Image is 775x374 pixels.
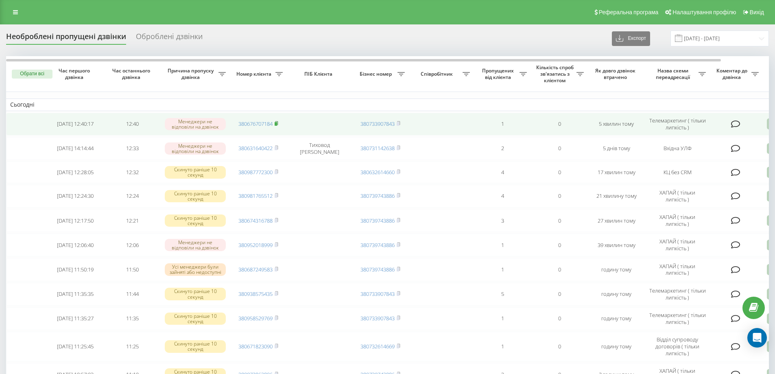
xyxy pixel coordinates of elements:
[474,185,531,208] td: 4
[531,137,588,160] td: 0
[645,258,710,281] td: ХАПАЙ ( тільки липкість )
[645,209,710,232] td: ХАПАЙ ( тільки липкість )
[238,217,273,224] a: 380674316788
[238,343,273,350] a: 380671823090
[474,113,531,136] td: 1
[531,234,588,256] td: 0
[12,70,52,79] button: Обрати всі
[413,71,463,77] span: Співробітник
[47,162,104,183] td: [DATE] 12:28:05
[47,307,104,330] td: [DATE] 11:35:27
[645,283,710,306] td: Телемаркетинг ( тільки липкість )
[165,118,226,130] div: Менеджери не відповіли на дзвінок
[474,307,531,330] td: 1
[531,332,588,361] td: 0
[649,68,699,80] span: Назва схеми переадресації
[47,283,104,306] td: [DATE] 11:35:35
[531,209,588,232] td: 0
[531,162,588,183] td: 0
[165,313,226,325] div: Скинуто раніше 10 секунд
[104,137,161,160] td: 12:33
[238,315,273,322] a: 380958529769
[531,185,588,208] td: 0
[47,234,104,256] td: [DATE] 12:06:40
[360,241,395,249] a: 380739743886
[360,144,395,152] a: 380731142638
[474,209,531,232] td: 3
[588,185,645,208] td: 21 хвилину тому
[165,263,226,276] div: Усі менеджери були зайняті або недоступні
[234,71,275,77] span: Номер клієнта
[588,234,645,256] td: 39 хвилин тому
[531,307,588,330] td: 0
[238,266,273,273] a: 380687249583
[6,32,126,45] div: Необроблені пропущені дзвінки
[165,288,226,300] div: Скинуто раніше 10 секунд
[588,258,645,281] td: годину тому
[474,162,531,183] td: 4
[645,307,710,330] td: Телемаркетинг ( тільки липкість )
[287,137,352,160] td: Тиховод [PERSON_NAME]
[645,234,710,256] td: ХАПАЙ ( тільки липкість )
[104,307,161,330] td: 11:35
[360,192,395,199] a: 380739743886
[360,217,395,224] a: 380739743886
[238,120,273,127] a: 380676707184
[165,190,226,202] div: Скинуто раніше 10 секунд
[294,71,345,77] span: ПІБ Клієнта
[238,168,273,176] a: 380987772300
[531,258,588,281] td: 0
[104,162,161,183] td: 12:32
[136,32,203,45] div: Оброблені дзвінки
[588,209,645,232] td: 27 хвилин тому
[474,258,531,281] td: 1
[356,71,397,77] span: Бізнес номер
[588,137,645,160] td: 5 днів тому
[714,68,751,80] span: Коментар до дзвінка
[104,185,161,208] td: 12:24
[165,214,226,227] div: Скинуто раніше 10 секунд
[47,209,104,232] td: [DATE] 12:17:50
[531,283,588,306] td: 0
[165,340,226,352] div: Скинуто раніше 10 секунд
[104,332,161,361] td: 11:25
[672,9,736,15] span: Налаштування профілю
[47,258,104,281] td: [DATE] 11:50:19
[588,283,645,306] td: годину тому
[588,332,645,361] td: годину тому
[238,192,273,199] a: 380981765512
[238,290,273,297] a: 380938575435
[110,68,154,80] span: Час останнього дзвінка
[474,332,531,361] td: 1
[478,68,520,80] span: Пропущених від клієнта
[531,113,588,136] td: 0
[47,113,104,136] td: [DATE] 12:40:17
[360,168,395,176] a: 380632614660
[360,266,395,273] a: 380739743886
[588,162,645,183] td: 17 хвилин тому
[594,68,638,80] span: Як довго дзвінок втрачено
[645,185,710,208] td: ХАПАЙ ( тільки липкість )
[104,209,161,232] td: 12:21
[104,234,161,256] td: 12:06
[165,142,226,155] div: Менеджери не відповіли на дзвінок
[645,162,710,183] td: КЦ без CRM
[238,144,273,152] a: 380631640422
[360,343,395,350] a: 380732614669
[588,113,645,136] td: 5 хвилин тому
[747,328,767,348] div: Open Intercom Messenger
[360,120,395,127] a: 380733907843
[165,68,218,80] span: Причина пропуску дзвінка
[474,234,531,256] td: 1
[53,68,97,80] span: Час першого дзвінка
[360,290,395,297] a: 380733907843
[47,185,104,208] td: [DATE] 12:24:30
[238,241,273,249] a: 380952018999
[588,307,645,330] td: годину тому
[165,166,226,178] div: Скинуто раніше 10 секунд
[535,64,576,83] span: Кількість спроб зв'язатись з клієнтом
[750,9,764,15] span: Вихід
[612,31,650,46] button: Експорт
[645,113,710,136] td: Телемаркетинг ( тільки липкість )
[360,315,395,322] a: 380733907843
